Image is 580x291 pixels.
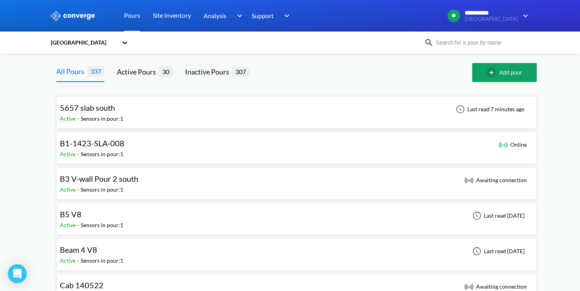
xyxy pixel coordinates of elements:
[498,140,508,149] img: online_icon.svg
[60,222,77,228] span: Active
[81,185,123,194] div: Sensors in pour: 1
[498,140,527,149] div: Online
[56,66,87,77] div: All Pours
[464,175,474,185] img: awaiting_connection_icon.svg
[81,256,123,265] div: Sensors in pour: 1
[60,209,82,219] span: B5 V8
[8,264,27,283] div: Open Intercom Messenger
[60,151,77,157] span: Active
[204,11,226,21] span: Analysis
[468,246,527,256] div: Last read [DATE]
[77,222,81,228] span: -
[50,38,118,47] div: [GEOGRAPHIC_DATA]
[185,66,232,77] div: Inactive Pours
[77,186,81,193] span: -
[452,104,527,114] div: Last read 7 minutes ago
[81,221,123,229] div: Sensors in pour: 1
[87,66,104,76] span: 337
[60,138,124,148] span: B1-1423-SLA-008
[60,103,115,112] span: 5657 slab south
[468,211,527,220] div: Last read [DATE]
[518,11,530,21] img: downArrow.svg
[60,245,97,254] span: Beam 4 V8
[464,175,527,185] div: Awaiting connection
[56,283,537,289] a: Cab 140522Active-Sensors in pour:1 Awaiting connection
[60,257,77,264] span: Active
[117,66,159,77] div: Active Pours
[424,38,434,47] img: icon-search.svg
[472,63,537,82] button: Add pour
[77,151,81,157] span: -
[279,11,292,21] img: downArrow.svg
[81,114,123,123] div: Sensors in pour: 1
[159,67,172,76] span: 30
[465,16,518,22] span: [GEOGRAPHIC_DATA]
[81,150,123,159] div: Sensors in pour: 1
[56,141,537,147] a: B1-1423-SLA-008Active-Sensors in pour:1 Online
[487,68,499,77] img: add-circle-outline.svg
[77,257,81,264] span: -
[434,38,529,47] input: Search for a pour by name
[232,67,249,76] span: 307
[252,11,274,21] span: Support
[60,280,104,290] span: Cab 140522
[77,115,81,122] span: -
[56,176,537,183] a: B3 V-wall Pour 2 southActive-Sensors in pour:1 Awaiting connection
[50,11,96,21] img: logo_ewhite.svg
[56,105,537,112] a: 5657 slab southActive-Sensors in pour:1Last read 7 minutes ago
[60,186,77,193] span: Active
[232,11,244,21] img: downArrow.svg
[60,115,77,122] span: Active
[56,212,537,218] a: B5 V8Active-Sensors in pour:1Last read [DATE]
[60,174,138,183] span: B3 V-wall Pour 2 south
[56,247,537,254] a: Beam 4 V8Active-Sensors in pour:1Last read [DATE]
